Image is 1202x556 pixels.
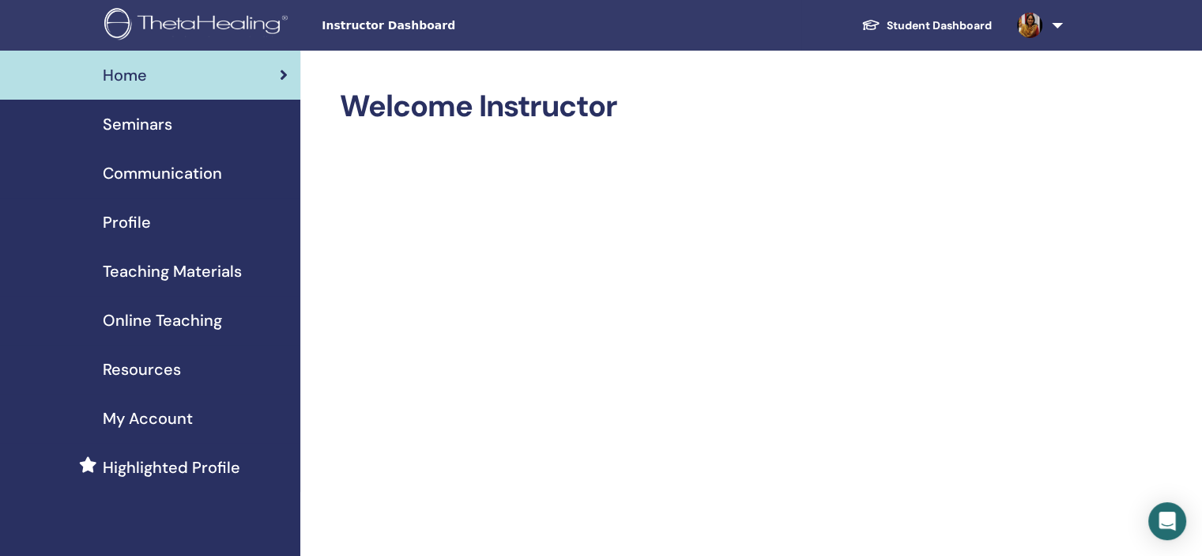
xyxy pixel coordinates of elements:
span: Instructor Dashboard [322,17,559,34]
span: Seminars [103,112,172,136]
img: graduation-cap-white.svg [861,18,880,32]
span: Profile [103,210,151,234]
span: Resources [103,357,181,381]
h2: Welcome Instructor [340,89,1060,125]
img: logo.png [104,8,293,43]
span: Home [103,63,147,87]
span: Highlighted Profile [103,456,240,479]
span: Communication [103,161,222,185]
a: Student Dashboard [849,11,1004,40]
span: Teaching Materials [103,259,242,283]
span: My Account [103,407,193,430]
div: Open Intercom Messenger [1148,502,1186,540]
img: default.jpg [1017,13,1042,38]
span: Online Teaching [103,308,222,332]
